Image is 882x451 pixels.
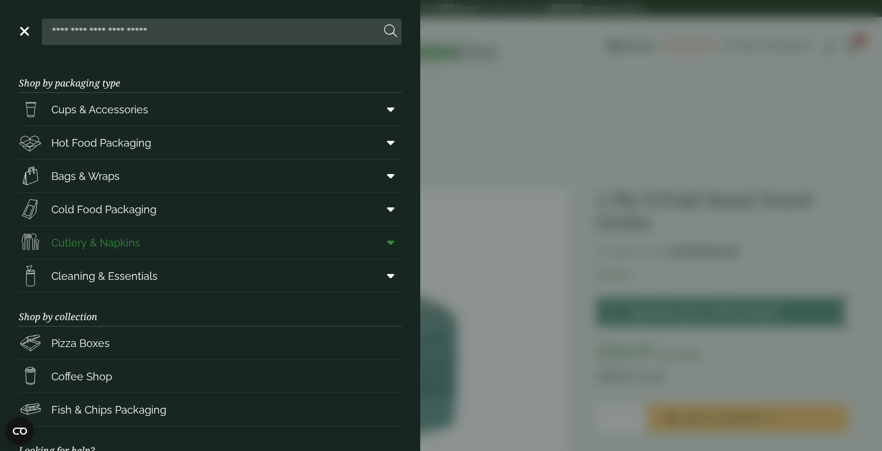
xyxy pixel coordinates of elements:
span: Hot Food Packaging [51,135,151,151]
span: Cold Food Packaging [51,202,156,217]
a: Cutlery & Napkins [19,226,402,259]
span: Bags & Wraps [51,168,120,184]
span: Cleaning & Essentials [51,268,158,284]
a: Hot Food Packaging [19,126,402,159]
a: Fish & Chips Packaging [19,393,402,426]
img: Deli_box.svg [19,131,42,154]
h3: Shop by packaging type [19,59,402,93]
span: Cutlery & Napkins [51,235,140,251]
h3: Shop by collection [19,293,402,327]
span: Coffee Shop [51,369,112,384]
a: Cleaning & Essentials [19,259,402,292]
img: Pizza_boxes.svg [19,331,42,355]
img: FishNchip_box.svg [19,398,42,421]
img: Sandwich_box.svg [19,197,42,221]
span: Cups & Accessories [51,102,148,117]
img: Cutlery.svg [19,231,42,254]
img: HotDrink_paperCup.svg [19,365,42,388]
a: Cold Food Packaging [19,193,402,225]
img: open-wipe.svg [19,264,42,287]
img: Paper_carriers.svg [19,164,42,188]
span: Pizza Boxes [51,335,110,351]
img: PintNhalf_cup.svg [19,98,42,121]
a: Pizza Boxes [19,327,402,359]
a: Coffee Shop [19,360,402,393]
a: Cups & Accessories [19,93,402,126]
span: Fish & Chips Packaging [51,402,166,418]
button: Open CMP widget [6,417,34,445]
a: Bags & Wraps [19,159,402,192]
